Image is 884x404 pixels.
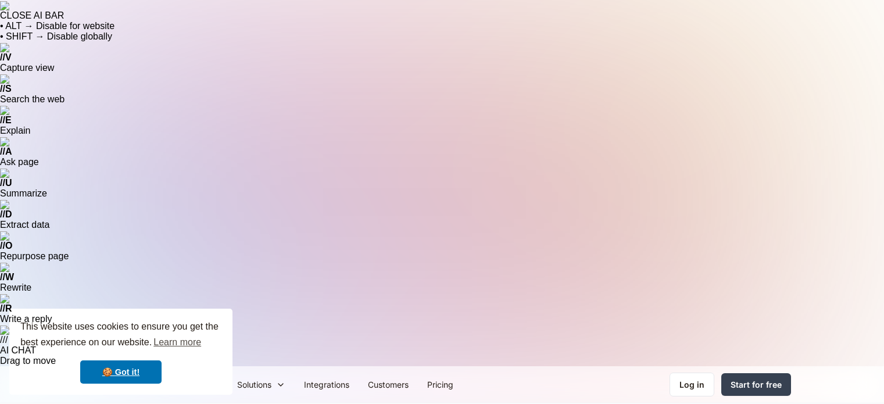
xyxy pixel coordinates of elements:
[679,378,704,391] div: Log in
[721,373,791,396] a: Start for free
[228,371,295,398] div: Solutions
[295,371,359,398] a: Integrations
[731,378,782,391] div: Start for free
[670,373,714,396] a: Log in
[80,360,162,384] a: dismiss cookie message
[237,378,271,391] div: Solutions
[359,371,418,398] a: Customers
[418,371,463,398] a: Pricing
